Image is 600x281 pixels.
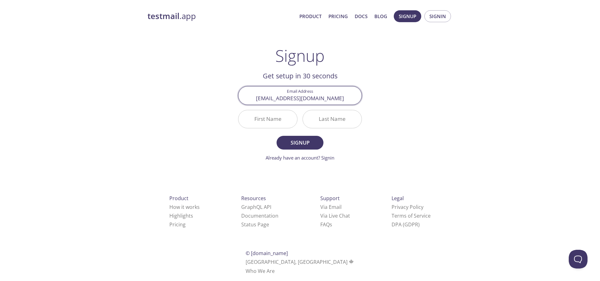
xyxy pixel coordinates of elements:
a: Docs [355,12,367,20]
strong: testmail [147,11,179,22]
a: Via Live Chat [320,212,350,219]
a: How it works [169,204,200,210]
h1: Signup [275,46,325,65]
button: Signup [394,10,421,22]
a: Product [299,12,322,20]
a: Privacy Policy [392,204,423,210]
span: s [330,221,332,228]
a: Already have an account? Signin [266,155,334,161]
span: Signup [283,138,317,147]
a: FAQ [320,221,332,228]
a: Pricing [169,221,186,228]
a: Highlights [169,212,193,219]
a: Documentation [241,212,278,219]
a: Who We Are [246,268,275,274]
span: Legal [392,195,404,202]
a: testmail.app [147,11,294,22]
a: Status Page [241,221,269,228]
a: Terms of Service [392,212,431,219]
span: © [DOMAIN_NAME] [246,250,288,257]
a: Via Email [320,204,342,210]
button: Signin [424,10,451,22]
span: Signin [429,12,446,20]
span: Resources [241,195,266,202]
span: [GEOGRAPHIC_DATA], [GEOGRAPHIC_DATA] [246,259,355,265]
span: Signup [399,12,416,20]
iframe: Help Scout Beacon - Open [569,250,587,269]
a: GraphQL API [241,204,271,210]
a: Blog [374,12,387,20]
a: Pricing [328,12,348,20]
h2: Get setup in 30 seconds [238,71,362,81]
span: Support [320,195,340,202]
span: Product [169,195,188,202]
a: DPA (GDPR) [392,221,420,228]
button: Signup [277,136,323,150]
